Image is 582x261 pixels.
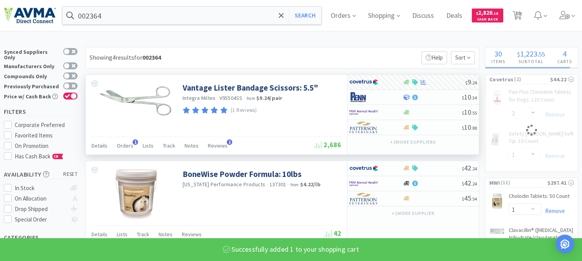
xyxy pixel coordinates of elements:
[231,106,257,115] p: (1 Reviews)
[462,108,477,117] span: 10
[134,53,161,61] span: for
[117,231,128,238] span: Lists
[4,107,78,116] h5: Filters
[462,93,477,101] span: 10
[511,50,551,58] div: .
[493,11,499,16] span: . 18
[92,231,107,238] span: Details
[15,141,78,151] div: On Promotion
[489,179,500,187] span: MWI
[4,233,78,242] h5: Categories
[462,166,464,172] span: $
[247,96,255,101] span: from
[409,12,437,19] a: Discuss
[462,95,464,101] span: $
[219,94,243,101] span: V95504SS
[388,208,439,219] button: +1more supplier
[92,142,107,149] span: Details
[471,196,477,202] span: . 54
[159,231,173,238] span: Notes
[520,49,537,58] span: 1,223
[142,53,161,61] strong: 002364
[15,194,67,203] div: On Allocation
[509,13,525,20] a: 30
[494,49,502,58] span: 30
[500,179,547,187] span: ( 12 )
[462,163,477,172] span: 42
[462,110,464,116] span: $
[143,142,154,149] span: Lists
[421,51,447,64] p: Help
[227,139,232,145] span: 1
[539,50,545,58] span: 55
[477,11,478,16] span: $
[349,122,378,133] img: f5e969b455434c6296c6d81ef179fa71_3.png
[465,77,477,86] span: 9
[471,166,477,172] span: . 24
[53,154,60,159] span: CB
[185,142,199,149] span: Notes
[325,229,341,238] span: 42
[444,12,466,19] a: Deals
[4,62,59,69] div: Manufacturers Only
[15,120,78,130] div: Corporate Preferred
[547,179,574,187] div: $297.41
[451,51,475,64] span: Sort
[183,94,216,101] a: Integra Miltex
[465,80,468,86] span: $
[471,125,477,131] span: . 88
[462,125,464,131] span: $
[511,58,551,65] h4: Subtotal
[62,7,321,24] input: Search by item, sku, manufacturer, ingredient, size...
[471,181,477,187] span: . 24
[513,76,550,83] span: ( 2 )
[133,139,138,145] span: 1
[137,231,149,238] span: Track
[208,142,228,149] span: Reviews
[551,58,578,65] h4: Carts
[349,76,378,88] img: 77fca1acd8b6420a9015268ca798ef17_1.png
[182,231,202,238] span: Reviews
[349,178,378,189] img: f6b2451649754179b5b4e0c70c3f7cb0_2.png
[163,142,175,149] span: Track
[462,181,464,187] span: $
[288,181,289,188] span: ·
[462,194,477,203] span: 45
[117,142,133,149] span: Orders
[349,106,378,118] img: f6b2451649754179b5b4e0c70c3f7cb0_2.png
[489,75,513,84] span: Covetrus
[472,5,503,26] a: $2,826.18Cash Back
[183,181,266,188] a: [US_STATE] Performance Products
[541,207,565,215] a: Remove
[509,192,570,203] a: Cholodin Tablets: 50 Count
[349,91,378,103] img: e1133ece90fa4a959c5ae41b0808c578_9.png
[477,9,499,16] span: 2,826
[4,7,56,24] img: e4e33dab9f054f5782a47901c742baa9_102.png
[462,179,477,187] span: 42
[462,196,464,202] span: $
[489,193,505,209] img: e77680b11cc048cd93748b7c361e07d2_7903.png
[15,131,78,140] div: Favorited Items
[4,48,59,60] div: Synced Suppliers Only
[471,80,477,86] span: . 24
[4,170,78,179] h5: Availability
[4,82,59,89] div: Previously Purchased
[386,137,440,148] button: +2more suppliers
[489,228,505,235] img: c54984eee92f48d2b301abcf7848a249_466530.png
[15,153,64,160] span: Has Cash Back
[563,49,566,58] span: 4
[97,82,175,119] img: 2c499c50224f438cae8e92a608f51aed_123611.png
[267,181,268,188] span: ·
[15,184,67,193] div: In Stock
[4,72,59,79] div: Compounds Only
[64,170,78,179] span: reset
[477,17,499,22] span: Cash Back
[550,75,574,84] div: $44.22
[289,7,321,24] button: Search
[349,163,378,174] img: 77fca1acd8b6420a9015268ca798ef17_1.png
[269,181,287,188] span: 137301
[485,58,511,65] h4: Items
[4,93,59,99] div: Price w/ Cash Back
[300,181,321,188] strong: $4.22 / lb
[90,53,161,63] div: Showing 4 results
